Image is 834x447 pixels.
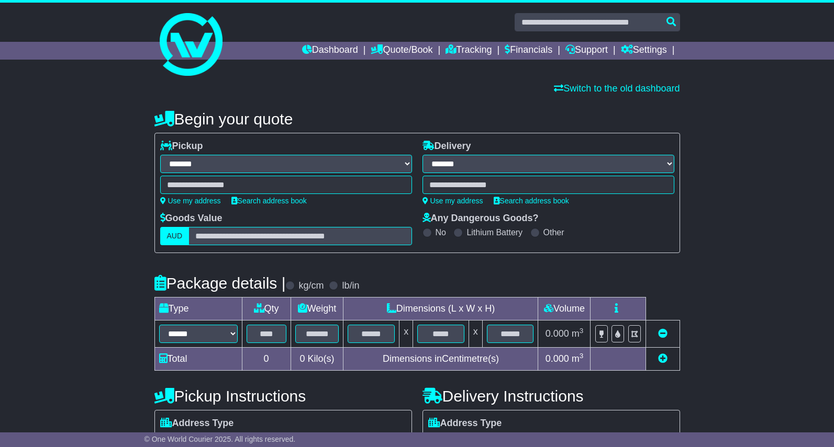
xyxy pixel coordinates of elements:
label: Other [543,227,564,237]
td: 0 [242,348,291,371]
td: Dimensions in Centimetre(s) [343,348,538,371]
h4: Pickup Instructions [154,387,412,405]
label: lb/in [342,280,359,292]
a: Dashboard [302,42,358,60]
a: Search address book [494,197,569,205]
a: Tracking [446,42,492,60]
h4: Package details | [154,274,286,292]
label: Address Type [160,418,234,429]
sup: 3 [580,327,584,335]
label: Any Dangerous Goods? [422,213,539,224]
label: Goods Value [160,213,223,224]
label: Delivery [422,141,471,152]
a: Settings [621,42,667,60]
a: Switch to the old dashboard [554,83,680,94]
h4: Delivery Instructions [422,387,680,405]
span: 0.000 [546,328,569,339]
td: Volume [538,297,591,320]
a: Add new item [658,353,668,364]
td: Total [154,348,242,371]
a: Support [565,42,608,60]
label: AUD [160,227,190,245]
a: Search address book [231,197,307,205]
a: Financials [505,42,552,60]
a: Use my address [422,197,483,205]
td: Dimensions (L x W x H) [343,297,538,320]
td: x [399,320,413,348]
label: Address Type [428,418,502,429]
a: Quote/Book [371,42,432,60]
label: Pickup [160,141,203,152]
label: Lithium Battery [466,227,522,237]
a: Remove this item [658,328,668,339]
span: 0.000 [546,353,569,364]
td: Type [154,297,242,320]
td: x [469,320,482,348]
td: Kilo(s) [291,348,343,371]
span: m [572,353,584,364]
span: m [572,328,584,339]
a: Use my address [160,197,221,205]
label: kg/cm [298,280,324,292]
td: Qty [242,297,291,320]
label: No [436,227,446,237]
sup: 3 [580,352,584,360]
td: Weight [291,297,343,320]
span: © One World Courier 2025. All rights reserved. [144,435,296,443]
h4: Begin your quote [154,110,680,128]
span: 0 [299,353,305,364]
